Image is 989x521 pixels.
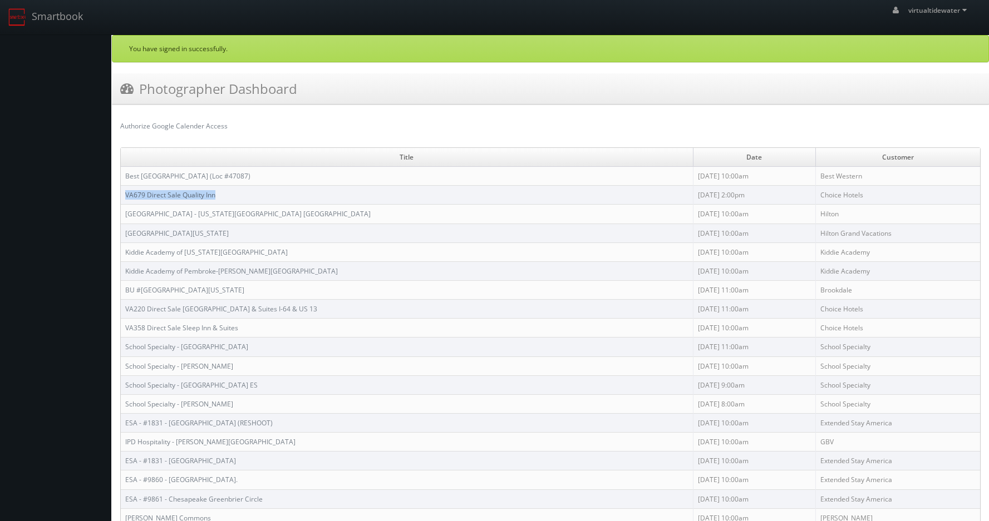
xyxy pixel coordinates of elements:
a: VA358 Direct Sale Sleep Inn & Suites [125,323,238,333]
a: ESA - #9860 - [GEOGRAPHIC_DATA]. [125,475,238,484]
td: School Specialty [815,375,980,394]
td: [DATE] 2:00pm [693,186,815,205]
td: Brookdale [815,280,980,299]
td: [DATE] 11:00am [693,338,815,356]
a: [GEOGRAPHIC_DATA][US_STATE] [125,229,229,238]
a: Kiddie Academy of [US_STATE][GEOGRAPHIC_DATA] [125,247,288,257]
td: [DATE] 10:00am [693,319,815,338]
td: Customer [815,148,980,167]
img: smartbook-logo.png [8,8,26,26]
td: [DATE] 10:00am [693,489,815,508]
td: GBV [815,433,980,451]
td: School Specialty [815,338,980,356]
a: ESA - #1831 - [GEOGRAPHIC_DATA] [125,456,236,465]
td: School Specialty [815,394,980,413]
td: [DATE] 8:00am [693,394,815,413]
td: Extended Stay America [815,413,980,432]
a: School Specialty - [PERSON_NAME] [125,361,233,371]
a: School Specialty - [PERSON_NAME] [125,399,233,409]
a: BU #[GEOGRAPHIC_DATA][US_STATE] [125,285,244,295]
td: Date [693,148,815,167]
span: virtualtidewater [908,6,970,15]
a: School Specialty - [GEOGRAPHIC_DATA] [125,342,248,351]
a: [GEOGRAPHIC_DATA] - [US_STATE][GEOGRAPHIC_DATA] [GEOGRAPHIC_DATA] [125,209,371,219]
a: VA679 Direct Sale Quality Inn [125,190,215,200]
a: Kiddie Academy of Pembroke-[PERSON_NAME][GEOGRAPHIC_DATA] [125,266,338,276]
td: [DATE] 10:00am [693,451,815,470]
td: [DATE] 11:00am [693,280,815,299]
td: School Specialty [815,356,980,375]
td: [DATE] 10:00am [693,261,815,280]
td: Choice Hotels [815,186,980,205]
a: IPD Hospitality - [PERSON_NAME][GEOGRAPHIC_DATA] [125,437,296,446]
a: School Specialty - [GEOGRAPHIC_DATA] ES [125,380,258,390]
a: Best [GEOGRAPHIC_DATA] (Loc #47087) [125,171,250,181]
td: Hilton [815,205,980,224]
a: ESA - #1831 - [GEOGRAPHIC_DATA] (RESHOOT) [125,418,273,428]
td: [DATE] 9:00am [693,375,815,394]
td: Extended Stay America [815,451,980,470]
td: [DATE] 10:00am [693,433,815,451]
td: [DATE] 10:00am [693,224,815,242]
td: Choice Hotels [815,300,980,319]
td: [DATE] 10:00am [693,356,815,375]
td: Title [121,148,693,167]
td: [DATE] 10:00am [693,205,815,224]
p: You have signed in successfully. [129,44,972,53]
td: Extended Stay America [815,470,980,489]
td: [DATE] 10:00am [693,470,815,489]
td: [DATE] 10:00am [693,167,815,186]
a: VA220 Direct Sale [GEOGRAPHIC_DATA] & Suites I-64 & US 13 [125,304,317,314]
td: [DATE] 10:00am [693,413,815,432]
td: Kiddie Academy [815,261,980,280]
td: [DATE] 11:00am [693,300,815,319]
td: [DATE] 10:00am [693,242,815,261]
td: Extended Stay America [815,489,980,508]
td: Best Western [815,167,980,186]
td: Kiddie Academy [815,242,980,261]
a: ESA - #9861 - Chesapeake Greenbrier Circle [125,494,263,504]
td: Choice Hotels [815,319,980,338]
h3: Photographer Dashboard [120,79,297,98]
a: Authorize Google Calender Access [120,121,228,131]
td: Hilton Grand Vacations [815,224,980,242]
